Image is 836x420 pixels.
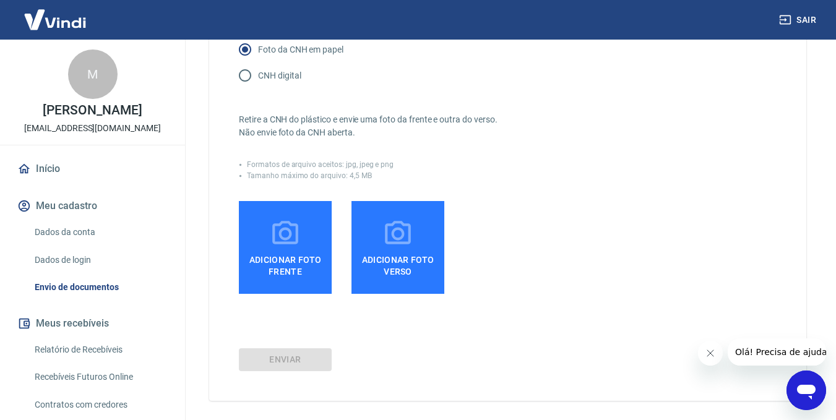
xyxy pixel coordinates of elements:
[728,338,826,366] iframe: Mensagem da empresa
[247,159,394,170] p: Formatos de arquivo aceitos: jpg, jpeg e png
[258,43,343,56] p: Foto da CNH em papel
[24,122,161,135] p: [EMAIL_ADDRESS][DOMAIN_NAME]
[258,69,301,82] p: CNH digital
[7,9,104,19] span: Olá! Precisa de ajuda?
[239,113,591,139] p: Retire a CNH do plástico e envie uma foto da frente e outra do verso. Não envie foto da CNH aberta.
[356,249,439,277] span: Adicionar foto verso
[30,392,170,418] a: Contratos com credores
[239,201,332,294] label: Adicionar foto frente
[68,49,118,99] div: M
[247,170,372,181] p: Tamanho máximo do arquivo: 4,5 MB
[30,247,170,273] a: Dados de login
[777,9,821,32] button: Sair
[15,1,95,38] img: Vindi
[43,104,142,117] p: [PERSON_NAME]
[15,310,170,337] button: Meus recebíveis
[351,201,444,294] label: Adicionar foto verso
[698,341,723,366] iframe: Fechar mensagem
[30,275,170,300] a: Envio de documentos
[30,220,170,245] a: Dados da conta
[30,364,170,390] a: Recebíveis Futuros Online
[15,192,170,220] button: Meu cadastro
[15,155,170,182] a: Início
[244,249,327,277] span: Adicionar foto frente
[786,371,826,410] iframe: Botão para abrir a janela de mensagens
[30,337,170,362] a: Relatório de Recebíveis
